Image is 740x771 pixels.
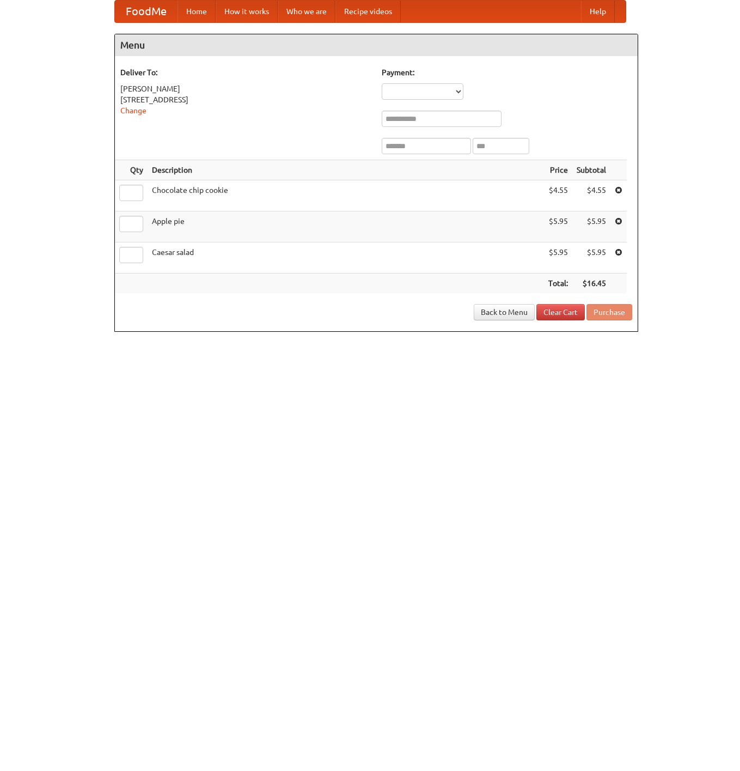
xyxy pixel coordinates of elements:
[216,1,278,22] a: How it works
[544,242,572,274] td: $5.95
[474,304,535,320] a: Back to Menu
[115,1,178,22] a: FoodMe
[148,180,544,211] td: Chocolate chip cookie
[572,211,610,242] td: $5.95
[544,211,572,242] td: $5.95
[120,94,371,105] div: [STREET_ADDRESS]
[544,180,572,211] td: $4.55
[572,274,610,294] th: $16.45
[278,1,335,22] a: Who we are
[120,67,371,78] h5: Deliver To:
[382,67,632,78] h5: Payment:
[572,180,610,211] td: $4.55
[115,34,638,56] h4: Menu
[572,160,610,180] th: Subtotal
[544,160,572,180] th: Price
[586,304,632,320] button: Purchase
[178,1,216,22] a: Home
[544,274,572,294] th: Total:
[148,242,544,274] td: Caesar salad
[536,304,585,320] a: Clear Cart
[148,211,544,242] td: Apple pie
[115,160,148,180] th: Qty
[572,242,610,274] td: $5.95
[148,160,544,180] th: Description
[120,106,146,115] a: Change
[120,83,371,94] div: [PERSON_NAME]
[581,1,615,22] a: Help
[335,1,401,22] a: Recipe videos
